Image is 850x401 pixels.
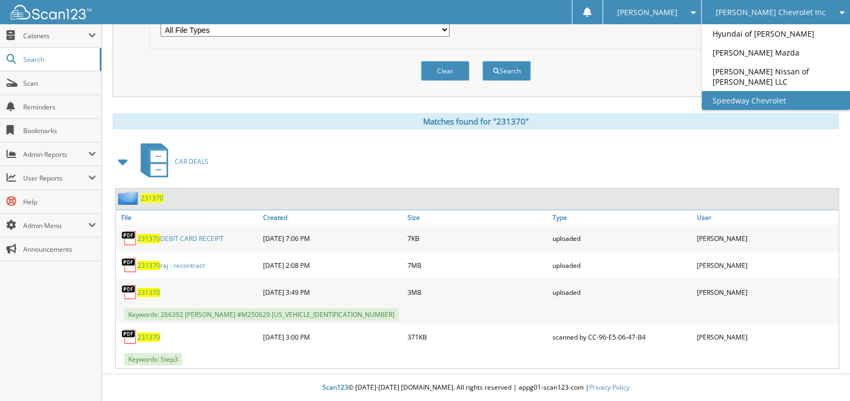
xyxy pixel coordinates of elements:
img: PDF.png [121,284,137,300]
span: 231370 [137,234,160,243]
div: uploaded [550,254,694,276]
div: uploaded [550,281,694,303]
img: PDF.png [121,257,137,273]
a: [PERSON_NAME] Nissan of [PERSON_NAME] LLC [702,62,850,91]
div: [DATE] 7:06 PM [260,227,405,249]
span: Keywords: Step3 [124,353,182,365]
span: CAR DEALS [175,157,209,166]
span: [PERSON_NAME] Chevrolet Inc [716,9,826,16]
span: Keywords: 266392 [PERSON_NAME] #M250629 [US_VEHICLE_IDENTIFICATION_NUMBER] [124,308,399,321]
div: [PERSON_NAME] [694,227,839,249]
button: Search [482,61,531,81]
span: User Reports [23,174,88,183]
a: Speedway Chevrolet [702,91,850,110]
div: 7MB [405,254,549,276]
a: Size [405,210,549,225]
button: Clear [421,61,469,81]
img: PDF.png [121,230,137,246]
div: [PERSON_NAME] [694,281,839,303]
span: Announcements [23,245,96,254]
span: 231370 [137,261,160,270]
a: 231370raj - recontract [137,261,205,270]
span: Cabinets [23,31,88,40]
div: [DATE] 3:00 PM [260,326,405,348]
div: [DATE] 3:49 PM [260,281,405,303]
span: Admin Menu [23,221,88,230]
img: PDF.png [121,329,137,345]
span: [PERSON_NAME] [617,9,678,16]
a: Hyundai of [PERSON_NAME] [702,24,850,43]
div: Matches found for "231370" [113,113,839,129]
a: Privacy Policy [589,383,630,392]
a: Type [550,210,694,225]
a: 231370DEBIT CARD RECEIPT [137,234,224,243]
span: Scan [23,79,96,88]
img: scan123-logo-white.svg [11,5,92,19]
a: CAR DEALS [134,140,209,183]
div: 7KB [405,227,549,249]
div: 371KB [405,326,549,348]
iframe: Chat Widget [796,349,850,401]
a: 231370 [141,193,163,203]
a: User [694,210,839,225]
span: Admin Reports [23,150,88,159]
div: scanned by CC-96-E5-06-47-B4 [550,326,694,348]
div: © [DATE]-[DATE] [DOMAIN_NAME]. All rights reserved | appg01-scan123-com | [102,375,850,401]
div: [DATE] 2:08 PM [260,254,405,276]
a: File [116,210,260,225]
a: 231370 [137,288,160,297]
a: [PERSON_NAME] Mazda [702,43,850,62]
span: Search [23,55,94,64]
div: [PERSON_NAME] [694,254,839,276]
span: Help [23,197,96,206]
div: 3MB [405,281,549,303]
a: Created [260,210,405,225]
span: Scan123 [322,383,348,392]
div: [PERSON_NAME] [694,326,839,348]
div: uploaded [550,227,694,249]
img: folder2.png [118,191,141,205]
a: 231370 [137,333,160,342]
span: Bookmarks [23,126,96,135]
span: Reminders [23,102,96,112]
